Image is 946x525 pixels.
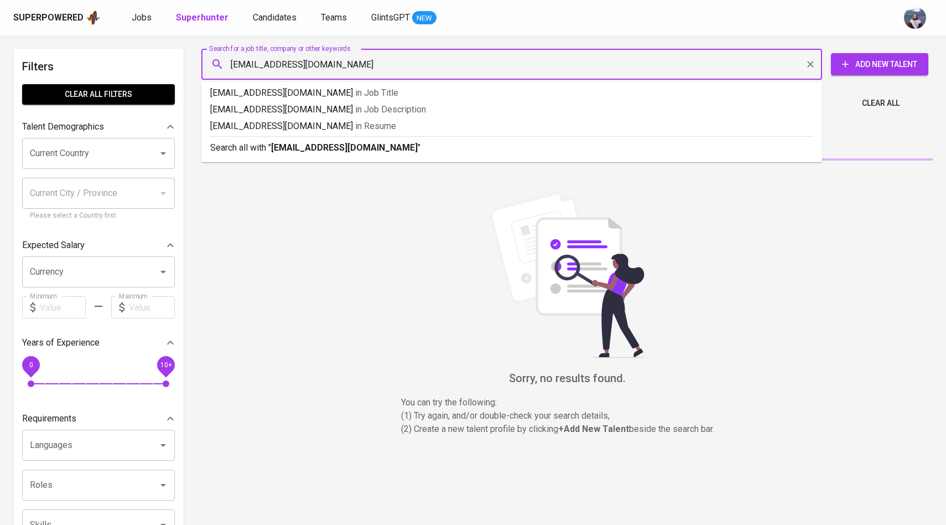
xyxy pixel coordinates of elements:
b: Superhunter [176,12,228,23]
p: Talent Demographics [22,120,104,133]
span: 0 [29,361,33,369]
span: Jobs [132,12,152,23]
h6: Sorry, no results found. [201,369,933,387]
img: christine.raharja@glints.com [904,7,926,29]
button: Open [155,264,171,280]
span: in Job Title [355,87,398,98]
input: Value [40,296,86,318]
p: (1) Try again, and/or double-check your search details, [401,409,733,423]
span: Teams [321,12,347,23]
p: (2) Create a new talent profile by clicking beside the search bar. [401,423,733,436]
div: Talent Demographics [22,116,175,138]
span: GlintsGPT [371,12,410,23]
button: Clear All filters [22,84,175,105]
p: Years of Experience [22,336,100,349]
button: Open [155,146,171,161]
h6: Filters [22,58,175,75]
a: Superpoweredapp logo [13,9,101,26]
a: Teams [321,11,349,25]
p: [EMAIL_ADDRESS][DOMAIN_NAME] [210,120,813,133]
b: + Add New Talent [558,424,629,434]
span: Clear All filters [31,87,166,101]
div: Expected Salary [22,234,175,256]
button: Clear All [857,93,904,114]
span: Candidates [253,12,297,23]
a: Jobs [132,11,154,25]
b: [EMAIL_ADDRESS][DOMAIN_NAME] [271,142,418,153]
p: Requirements [22,412,76,425]
p: [EMAIL_ADDRESS][DOMAIN_NAME] [210,103,813,116]
span: 10+ [160,361,171,369]
div: Requirements [22,408,175,430]
button: Open [155,477,171,493]
button: Open [155,437,171,453]
span: in Job Description [355,104,426,115]
button: Clear [803,56,818,72]
span: in Resume [355,121,396,131]
p: [EMAIL_ADDRESS][DOMAIN_NAME] [210,86,813,100]
p: Search all with " " [210,141,813,155]
a: Superhunter [176,11,231,25]
img: file_searching.svg [484,192,650,358]
p: You can try the following : [401,396,733,409]
button: Add New Talent [831,53,928,75]
input: Value [129,296,175,318]
span: Add New Talent [840,58,919,71]
div: Years of Experience [22,332,175,354]
p: Please select a Country first [30,210,167,222]
div: Superpowered [13,12,84,24]
p: Expected Salary [22,239,85,252]
img: app logo [86,9,101,26]
a: GlintsGPT NEW [371,11,436,25]
a: Candidates [253,11,299,25]
span: NEW [412,13,436,24]
span: Clear All [862,96,900,110]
